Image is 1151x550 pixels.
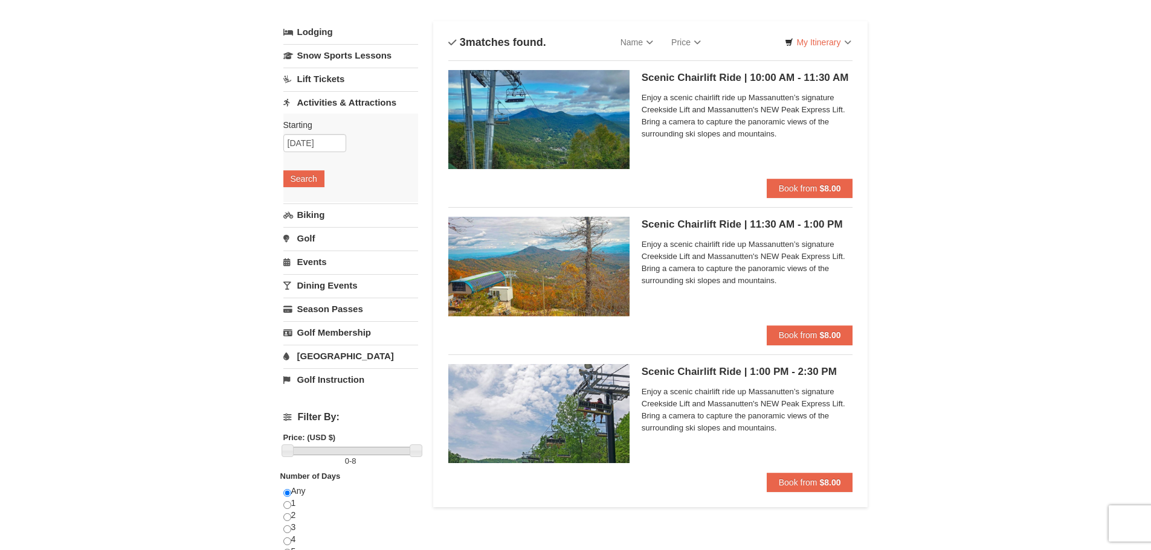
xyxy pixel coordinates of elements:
a: Events [283,251,418,273]
span: Enjoy a scenic chairlift ride up Massanutten’s signature Creekside Lift and Massanutten's NEW Pea... [642,386,853,434]
h4: Filter By: [283,412,418,423]
span: Book from [779,184,817,193]
button: Book from $8.00 [767,179,853,198]
a: Name [611,30,662,54]
strong: $8.00 [819,478,840,487]
a: Price [662,30,710,54]
span: Enjoy a scenic chairlift ride up Massanutten’s signature Creekside Lift and Massanutten's NEW Pea... [642,238,853,287]
span: Enjoy a scenic chairlift ride up Massanutten’s signature Creekside Lift and Massanutten's NEW Pea... [642,92,853,140]
label: - [283,455,418,467]
a: Golf Membership [283,321,418,344]
a: Golf [283,227,418,249]
strong: $8.00 [819,184,840,193]
a: Activities & Attractions [283,91,418,114]
img: 24896431-1-a2e2611b.jpg [448,70,630,169]
a: Biking [283,203,418,226]
h5: Scenic Chairlift Ride | 10:00 AM - 11:30 AM [642,72,853,84]
a: My Itinerary [777,33,859,51]
a: Snow Sports Lessons [283,44,418,66]
h5: Scenic Chairlift Ride | 1:00 PM - 2:30 PM [642,366,853,378]
span: 3 [460,36,466,48]
label: Starting [283,119,409,131]
span: 8 [352,456,356,465]
a: Golf Instruction [283,368,418,391]
h4: matches found. [448,36,546,48]
strong: Price: (USD $) [283,433,336,442]
a: [GEOGRAPHIC_DATA] [283,345,418,367]
a: Lift Tickets [283,68,418,90]
span: Book from [779,330,817,340]
a: Lodging [283,21,418,43]
strong: $8.00 [819,330,840,340]
img: 24896431-13-a88f1aaf.jpg [448,217,630,316]
span: Book from [779,478,817,487]
a: Season Passes [283,298,418,320]
a: Dining Events [283,274,418,296]
span: 0 [345,456,349,465]
strong: Number of Days [280,472,341,481]
h5: Scenic Chairlift Ride | 11:30 AM - 1:00 PM [642,219,853,231]
button: Book from $8.00 [767,325,853,345]
button: Search [283,170,324,187]
img: 24896431-9-664d1467.jpg [448,364,630,463]
button: Book from $8.00 [767,473,853,492]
